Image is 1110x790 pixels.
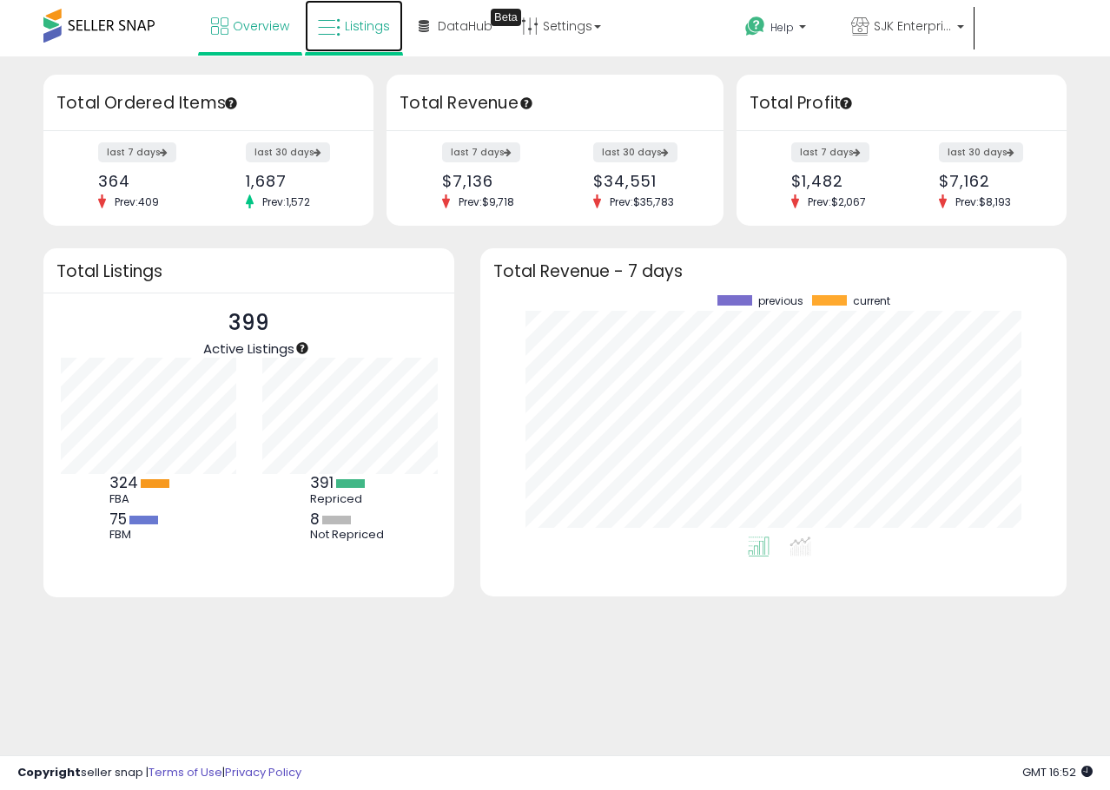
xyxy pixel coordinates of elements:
span: Prev: $35,783 [601,194,683,209]
label: last 30 days [246,142,330,162]
div: Not Repriced [310,528,388,542]
span: Prev: 1,572 [254,194,319,209]
div: 364 [98,172,195,190]
div: Tooltip anchor [491,9,521,26]
span: SJK Enterprises LLC [874,17,952,35]
span: previous [758,295,803,307]
p: 399 [203,306,294,339]
a: Terms of Use [149,764,222,780]
strong: Copyright [17,764,81,780]
label: last 30 days [939,142,1023,162]
span: 2025-09-14 16:52 GMT [1022,764,1093,780]
span: Overview [233,17,289,35]
div: seller snap | | [17,765,301,781]
a: Privacy Policy [225,764,301,780]
label: last 7 days [98,142,176,162]
b: 8 [310,509,320,530]
h3: Total Ordered Items [56,91,360,115]
label: last 30 days [593,142,677,162]
span: Prev: 409 [106,194,168,209]
span: Listings [345,17,390,35]
b: 75 [109,509,127,530]
div: $34,551 [593,172,693,190]
span: current [853,295,890,307]
span: Help [770,20,794,35]
div: $7,136 [442,172,542,190]
span: Prev: $8,193 [947,194,1020,209]
div: $1,482 [791,172,889,190]
b: 391 [310,472,334,493]
div: Tooltip anchor [294,340,310,356]
div: Tooltip anchor [519,95,534,111]
div: 1,687 [246,172,343,190]
span: Prev: $9,718 [450,194,523,209]
div: Repriced [310,492,388,506]
div: Tooltip anchor [838,95,854,111]
h3: Total Revenue - 7 days [493,265,1054,278]
span: Prev: $2,067 [799,194,875,209]
h3: Total Listings [56,265,441,278]
div: FBM [109,528,188,542]
h3: Total Revenue [400,91,710,115]
h3: Total Profit [750,91,1054,115]
span: DataHub [438,17,492,35]
span: Active Listings [203,339,294,358]
i: Get Help [744,16,766,37]
div: $7,162 [939,172,1036,190]
div: Tooltip anchor [223,95,239,111]
div: FBA [109,492,188,506]
b: 324 [109,472,138,493]
label: last 7 days [442,142,520,162]
a: Help [731,3,836,56]
label: last 7 days [791,142,869,162]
